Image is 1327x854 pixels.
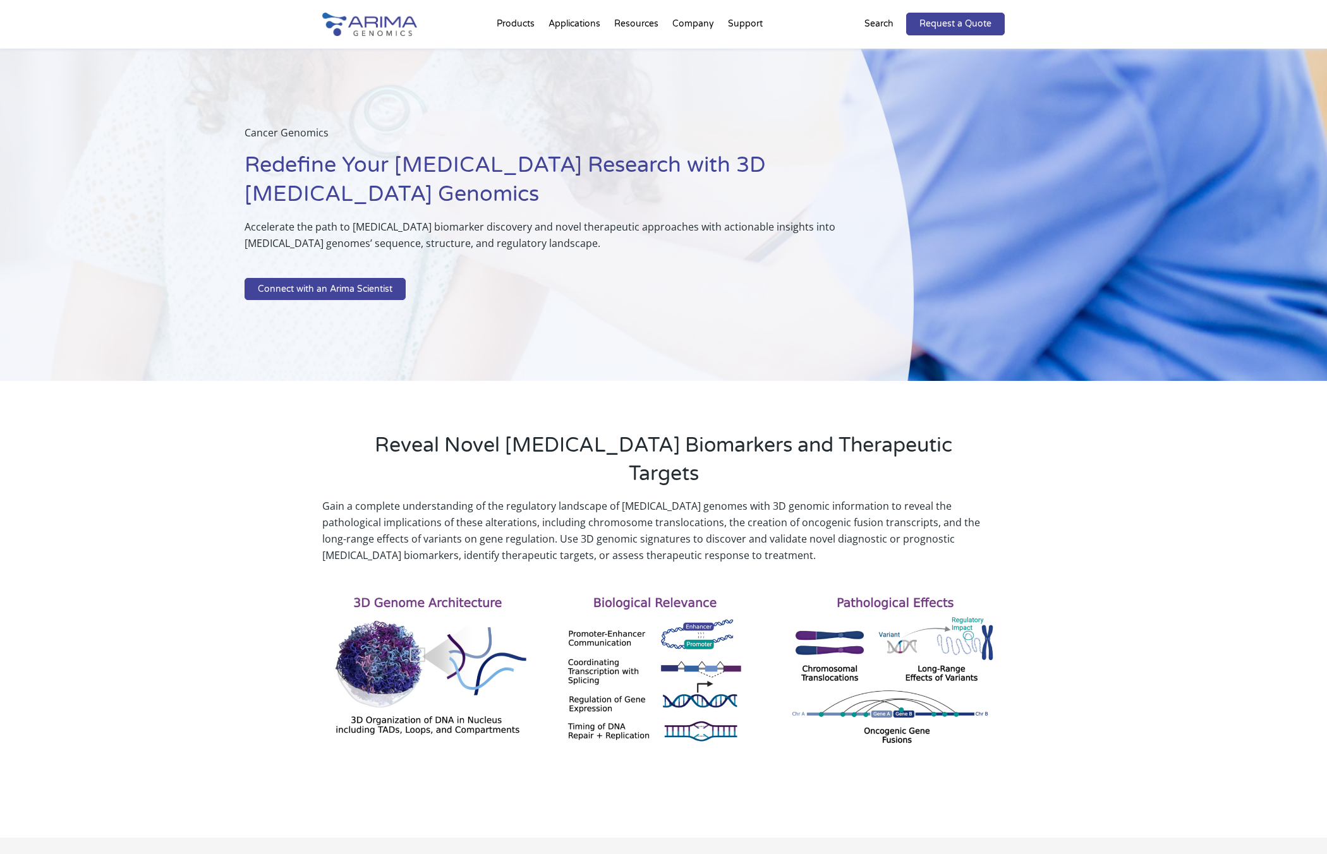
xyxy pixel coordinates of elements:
[245,219,851,262] p: Accelerate the path to [MEDICAL_DATA] biomarker discovery and novel therapeutic approaches with a...
[245,151,851,219] h1: Redefine Your [MEDICAL_DATA] Research with 3D [MEDICAL_DATA] Genomics
[322,582,1005,749] img: 3D Cancer Genomics (1)
[322,13,417,36] img: Arima-Genomics-logo
[245,278,406,301] a: Connect with an Arima Scientist
[373,431,954,498] h2: Reveal Novel [MEDICAL_DATA] Biomarkers and Therapeutic Targets
[906,13,1005,35] a: Request a Quote
[864,16,894,32] p: Search
[245,124,851,151] p: Cancer Genomics
[322,498,1005,563] p: Gain a complete understanding of the regulatory landscape of [MEDICAL_DATA] genomes with 3D genom...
